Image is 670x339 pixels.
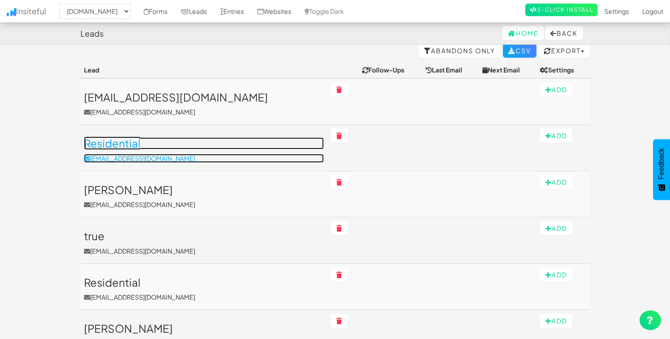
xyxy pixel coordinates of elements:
h3: Residential [84,276,324,288]
h3: [EMAIL_ADDRESS][DOMAIN_NAME] [84,91,324,103]
a: Residential[EMAIL_ADDRESS][DOMAIN_NAME] [84,276,324,301]
a: [EMAIL_ADDRESS][DOMAIN_NAME][EMAIL_ADDRESS][DOMAIN_NAME] [84,91,324,116]
th: Follow-Ups [359,62,422,78]
button: Add [540,175,573,189]
th: Settings [536,62,590,78]
h3: Residential [84,137,324,149]
button: Add [540,221,573,235]
th: Next Email [479,62,536,78]
button: Export [539,43,590,58]
button: Add [540,267,573,282]
h3: [PERSON_NAME] [84,322,324,334]
button: Back [545,26,583,40]
button: Add [540,314,573,328]
p: [EMAIL_ADDRESS][DOMAIN_NAME] [84,246,324,255]
h3: true [84,230,324,242]
a: Home [502,26,544,40]
a: CSV [503,43,536,58]
p: [EMAIL_ADDRESS][DOMAIN_NAME] [84,200,324,209]
img: icon.png [7,8,16,16]
th: Last Email [422,62,479,78]
a: true[EMAIL_ADDRESS][DOMAIN_NAME] [84,230,324,255]
span: Feedback [657,148,666,179]
p: [EMAIL_ADDRESS][DOMAIN_NAME] [84,154,324,163]
button: Add [540,128,573,143]
h3: [PERSON_NAME] [84,184,324,195]
button: Feedback - Show survey [653,139,670,200]
a: Residential[EMAIL_ADDRESS][DOMAIN_NAME] [84,137,324,162]
a: [PERSON_NAME][EMAIL_ADDRESS][DOMAIN_NAME] [84,184,324,209]
h4: Leads [80,29,104,38]
a: 2-Click Install [525,4,598,16]
p: [EMAIL_ADDRESS][DOMAIN_NAME] [84,107,324,116]
button: Add [540,82,573,97]
p: [EMAIL_ADDRESS][DOMAIN_NAME] [84,292,324,301]
th: Lead [80,62,327,78]
a: Abandons Only [419,43,501,58]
